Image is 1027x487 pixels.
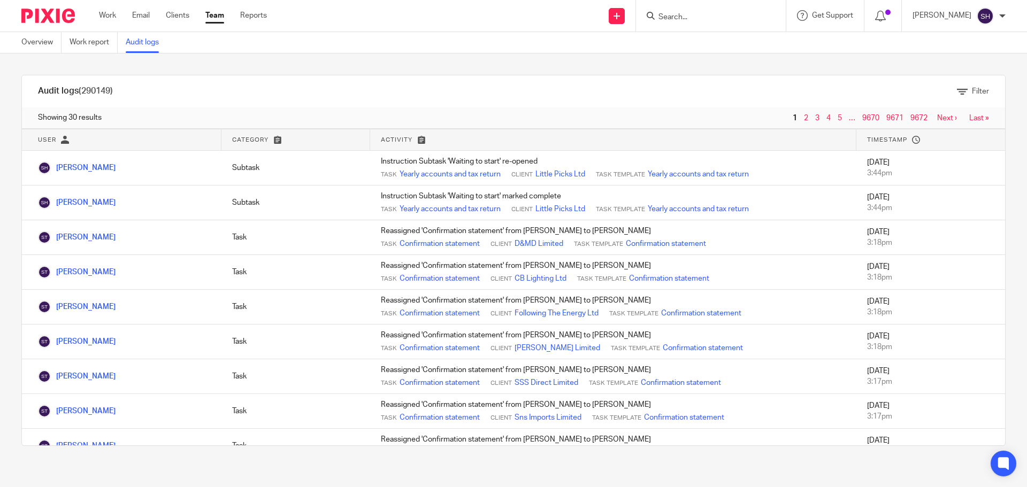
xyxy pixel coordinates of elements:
[166,10,189,21] a: Clients
[969,114,989,122] a: Last »
[856,324,1005,359] td: [DATE]
[535,169,585,180] a: Little Picks Ltd
[574,240,623,249] span: Task Template
[490,379,512,388] span: Client
[515,238,563,249] a: D&MD Limited
[856,290,1005,324] td: [DATE]
[38,112,102,123] span: Showing 30 results
[400,204,501,214] a: Yearly accounts and tax return
[240,10,267,21] a: Reports
[221,394,370,429] td: Task
[370,255,856,290] td: Reassigned 'Confirmation statement' from [PERSON_NAME] to [PERSON_NAME]
[38,231,51,244] img: Sean Toomer
[856,359,1005,394] td: [DATE]
[511,205,533,214] span: Client
[221,151,370,185] td: Subtask
[381,205,397,214] span: Task
[977,7,994,25] img: svg%3E
[790,114,989,122] nav: pager
[38,234,116,241] a: [PERSON_NAME]
[867,272,994,283] div: 3:18pm
[21,9,75,23] img: Pixie
[221,324,370,359] td: Task
[38,370,51,383] img: Sean Toomer
[648,204,749,214] a: Yearly accounts and tax return
[867,237,994,248] div: 3:18pm
[370,290,856,324] td: Reassigned 'Confirmation statement' from [PERSON_NAME] to [PERSON_NAME]
[221,255,370,290] td: Task
[400,343,480,353] a: Confirmation statement
[535,204,585,214] a: Little Picks Ltd
[38,164,116,172] a: [PERSON_NAME]
[815,114,819,122] a: 3
[812,12,853,19] span: Get Support
[490,344,512,353] span: Client
[790,112,800,125] span: 1
[370,394,856,429] td: Reassigned 'Confirmation statement' from [PERSON_NAME] to [PERSON_NAME]
[205,10,224,21] a: Team
[38,439,51,452] img: Sean Toomer
[400,273,480,284] a: Confirmation statement
[937,114,957,122] a: Next ›
[644,412,724,423] a: Confirmation statement
[400,377,480,388] a: Confirmation statement
[370,429,856,463] td: Reassigned 'Confirmation statement' from [PERSON_NAME] to [PERSON_NAME]
[515,412,581,423] a: Sns Imports Limited
[381,137,412,143] span: Activity
[856,429,1005,463] td: [DATE]
[38,373,116,380] a: [PERSON_NAME]
[38,407,116,415] a: [PERSON_NAME]
[596,205,645,214] span: Task Template
[867,137,907,143] span: Timestamp
[381,344,397,353] span: Task
[38,137,56,143] span: User
[515,308,599,319] a: Following The Energy Ltd
[132,10,150,21] a: Email
[867,376,994,387] div: 3:17pm
[515,377,578,388] a: SSS Direct Limited
[381,379,397,388] span: Task
[370,220,856,255] td: Reassigned 'Confirmation statement' from [PERSON_NAME] to [PERSON_NAME]
[381,240,397,249] span: Task
[490,414,512,422] span: Client
[221,429,370,463] td: Task
[856,255,1005,290] td: [DATE]
[490,240,512,249] span: Client
[381,275,397,283] span: Task
[21,32,62,53] a: Overview
[38,196,51,209] img: Sonia Hickman
[515,343,600,353] a: [PERSON_NAME] Limited
[611,344,660,353] span: Task Template
[592,414,641,422] span: Task Template
[804,114,808,122] a: 2
[38,303,116,311] a: [PERSON_NAME]
[221,290,370,324] td: Task
[221,220,370,255] td: Task
[826,114,831,122] a: 4
[381,310,397,318] span: Task
[886,114,903,122] a: 9671
[490,310,512,318] span: Client
[38,266,51,279] img: Sean Toomer
[511,171,533,179] span: Client
[838,114,842,122] a: 5
[641,377,721,388] a: Confirmation statement
[221,185,370,220] td: Subtask
[867,203,994,213] div: 3:44pm
[867,168,994,179] div: 3:44pm
[38,338,116,345] a: [PERSON_NAME]
[370,324,856,359] td: Reassigned 'Confirmation statement' from [PERSON_NAME] to [PERSON_NAME]
[577,275,626,283] span: Task Template
[862,114,879,122] a: 9670
[913,10,971,21] p: [PERSON_NAME]
[910,114,928,122] a: 9672
[400,412,480,423] a: Confirmation statement
[490,275,512,283] span: Client
[661,308,741,319] a: Confirmation statement
[856,394,1005,429] td: [DATE]
[626,238,706,249] a: Confirmation statement
[381,171,397,179] span: Task
[99,10,116,21] a: Work
[867,342,994,352] div: 3:18pm
[589,379,638,388] span: Task Template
